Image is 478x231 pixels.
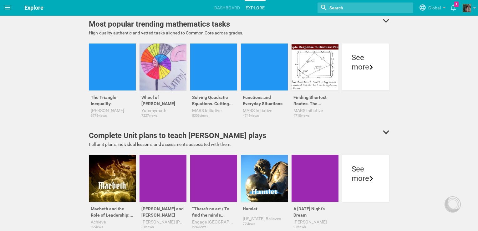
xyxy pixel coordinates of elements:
[91,219,134,225] a: Achieve
[140,202,186,219] div: [PERSON_NAME] and [PERSON_NAME]
[140,44,186,119] a: Wheel of [PERSON_NAME]Yummymath7227views
[140,90,186,107] div: Wheel of [PERSON_NAME]
[213,1,241,15] a: Dashboard
[89,202,136,219] div: Macbeth and the Role of Leadership: Who is in Control?
[89,30,389,36] div: High-quality authentic and vetted tasks aligned to Common Core across grades.
[329,4,386,12] input: Search
[24,4,43,11] span: Explore
[241,155,288,230] a: Hamlet[US_STATE] Believes77views
[352,174,380,183] div: more
[192,107,235,114] a: MARS Initiative
[91,107,134,114] a: [PERSON_NAME]
[140,155,186,230] a: [PERSON_NAME] and [PERSON_NAME][PERSON_NAME] [PERSON_NAME] [PERSON_NAME]61views
[241,202,288,216] div: Hamlet
[89,114,136,118] div: 6779 views
[190,225,237,229] div: 224 views
[292,225,338,229] div: 27 views
[190,155,237,230] a: “There’s no art / To find the mind’s construction in the face”Engage [GEOGRAPHIC_DATA]224views
[190,202,237,219] div: “There’s no art / To find the mind’s construction in the face”
[190,90,237,107] div: Solving Quadratic Equations: Cutting Corners
[190,114,237,118] div: 5306 views
[342,155,389,230] a: Seemore
[342,44,389,119] a: Seemore
[141,107,185,114] a: Yummymath
[89,18,230,30] div: Most popular trending mathematics tasks
[89,141,389,147] div: Full unit plans, individual lessons, and assessments associated with them.
[292,114,338,118] div: 4710 views
[140,114,186,118] div: 7227 views
[89,90,136,107] div: The Triangle Inequality
[241,44,288,119] a: Functions and Everyday SituationsMARS Initiative4745views
[89,44,136,119] a: The Triangle Inequality[PERSON_NAME]6779views
[292,202,338,219] div: A [DATE] Night’s Dream
[292,155,338,230] a: A [DATE] Night’s Dream[PERSON_NAME]27views
[241,222,288,226] div: 77 views
[192,219,235,225] a: Engage [GEOGRAPHIC_DATA]
[352,164,380,174] div: See
[292,90,338,107] div: Finding Shortest Routes: The Schoolyard Problem
[292,44,338,119] a: Finding Shortest Routes: The Schoolyard ProblemMARS Initiative4710views
[140,225,186,229] div: 61 views
[352,53,380,62] div: See
[89,130,266,141] div: Complete Unit plans to teach [PERSON_NAME] plays
[293,107,337,114] a: MARS Initiative
[243,107,286,114] a: MARS Initiative
[241,114,288,118] div: 4745 views
[352,62,380,72] div: more
[190,44,237,119] a: Solving Quadratic Equations: Cutting CornersMARS Initiative5306views
[245,1,266,15] a: Explore
[89,225,136,229] div: 92 views
[243,216,286,222] a: [US_STATE] Believes
[141,219,185,225] a: [PERSON_NAME] [PERSON_NAME] [PERSON_NAME]
[89,155,136,230] a: Macbeth and the Role of Leadership: Who is in Control?Achieve92views
[241,90,288,107] div: Functions and Everyday Situations
[293,219,337,225] a: [PERSON_NAME]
